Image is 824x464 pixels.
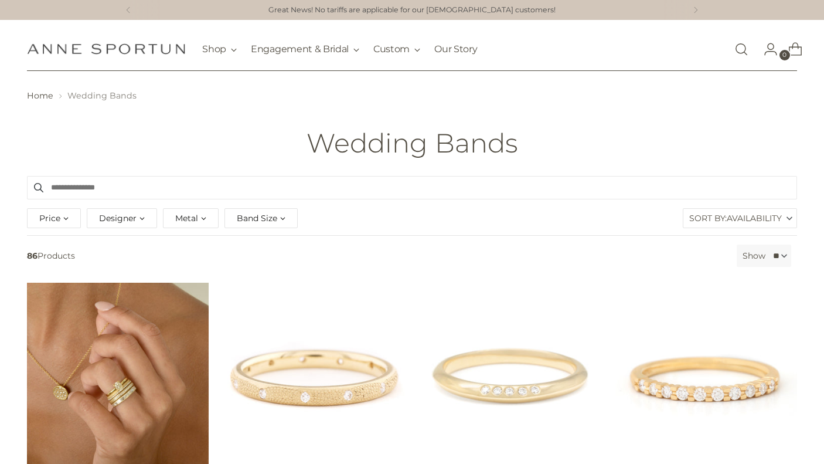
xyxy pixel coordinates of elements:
[373,36,420,62] button: Custom
[202,36,237,62] button: Shop
[743,250,765,262] label: Show
[175,212,198,225] span: Metal
[22,245,731,267] span: Products
[730,38,753,61] a: Open search modal
[779,38,802,61] a: Open cart modal
[99,212,137,225] span: Designer
[779,50,790,60] span: 0
[27,250,38,261] b: 86
[27,43,185,55] a: Anne Sportun Fine Jewellery
[27,176,796,199] input: Search products
[67,90,137,101] span: Wedding Bands
[683,209,796,228] label: Sort By:Availability
[237,212,277,225] span: Band Size
[27,90,53,101] a: Home
[754,38,778,61] a: Go to the account page
[251,36,359,62] button: Engagement & Bridal
[39,212,60,225] span: Price
[307,128,518,158] h1: Wedding Bands
[727,209,782,228] span: Availability
[434,36,477,62] a: Our Story
[27,90,796,102] nav: breadcrumbs
[268,5,556,16] a: Great News! No tariffs are applicable for our [DEMOGRAPHIC_DATA] customers!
